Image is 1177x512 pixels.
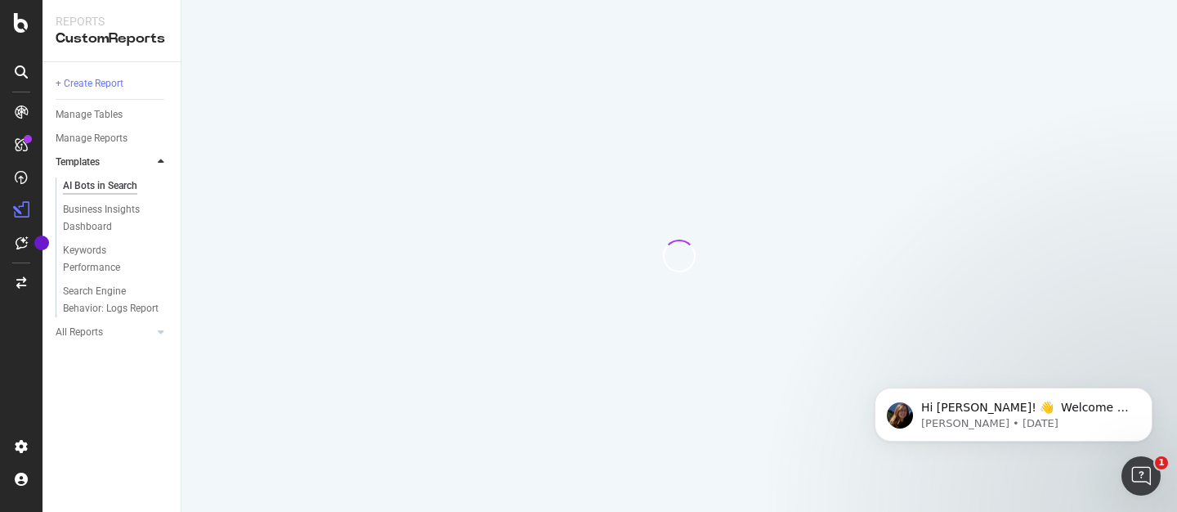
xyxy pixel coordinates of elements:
[56,106,169,124] a: Manage Tables
[63,242,169,276] a: Keywords Performance
[63,177,169,195] a: AI Bots in Search
[1155,456,1168,469] span: 1
[63,201,169,236] a: Business Insights Dashboard
[56,75,123,92] div: + Create Report
[56,154,100,171] div: Templates
[63,177,137,195] div: AI Bots in Search
[850,353,1177,468] iframe: Intercom notifications message
[56,13,168,29] div: Reports
[56,130,169,147] a: Manage Reports
[63,201,157,236] div: Business Insights Dashboard
[63,242,154,276] div: Keywords Performance
[1121,456,1161,496] iframe: Intercom live chat
[34,236,49,250] div: Tooltip anchor
[56,324,153,341] a: All Reports
[63,283,159,317] div: Search Engine Behavior: Logs Report
[56,106,123,124] div: Manage Tables
[56,324,103,341] div: All Reports
[56,75,169,92] a: + Create Report
[63,283,169,317] a: Search Engine Behavior: Logs Report
[56,29,168,48] div: CustomReports
[56,154,153,171] a: Templates
[56,130,128,147] div: Manage Reports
